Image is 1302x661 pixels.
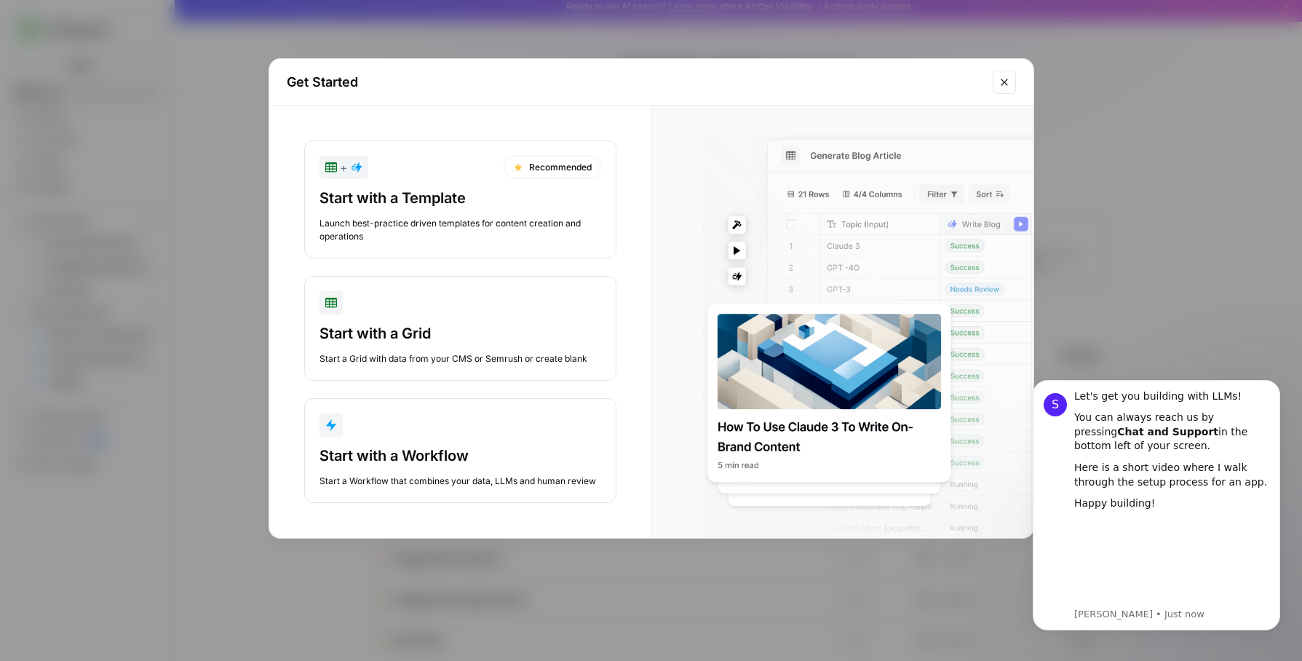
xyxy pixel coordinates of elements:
[319,188,601,208] div: Start with a Template
[304,276,616,381] button: Start with a GridStart a Grid with data from your CMS or Semrush or create blank
[993,71,1016,94] button: Close modal
[504,156,601,179] div: Recommended
[304,398,616,503] button: Start with a WorkflowStart a Workflow that combines your data, LLMs and human review
[1011,358,1302,654] iframe: Intercom notifications message
[63,160,258,248] iframe: youtube
[319,217,601,243] div: Launch best-practice driven templates for content creation and operations
[319,475,601,488] div: Start a Workflow that combines your data, LLMs and human review
[319,446,601,466] div: Start with a Workflow
[63,250,258,263] p: Message from Steven, sent Just now
[325,159,362,176] div: +
[287,72,984,92] h2: Get Started
[304,140,616,258] button: +RecommendedStart with a TemplateLaunch best-practice driven templates for content creation and o...
[319,323,601,344] div: Start with a Grid
[319,352,601,365] div: Start a Grid with data from your CMS or Semrush or create blank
